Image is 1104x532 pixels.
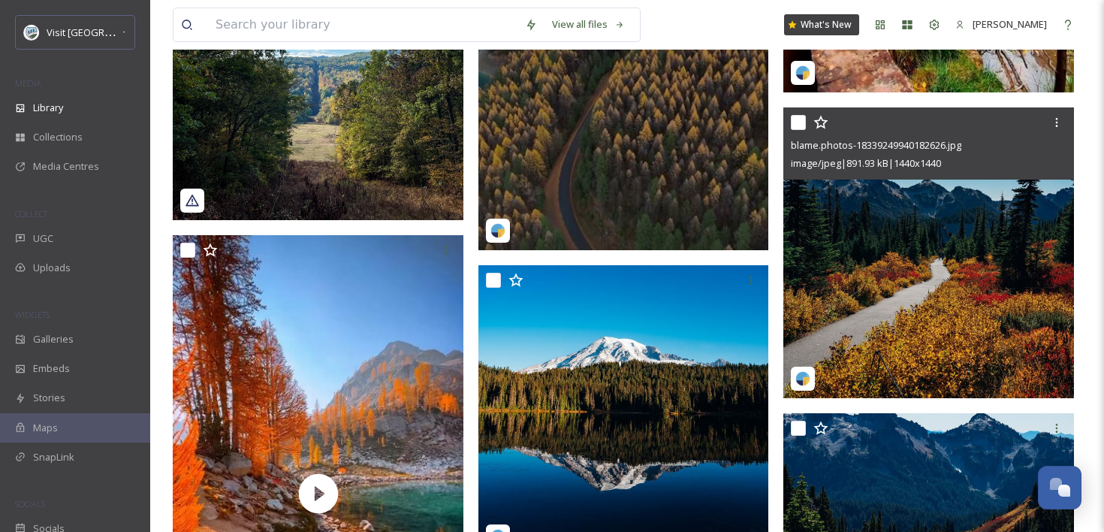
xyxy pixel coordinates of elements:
[33,130,83,144] span: Collections
[33,421,58,435] span: Maps
[33,361,70,376] span: Embeds
[47,25,191,39] span: Visit [GEOGRAPHIC_DATA] Parks
[33,231,53,246] span: UGC
[1038,466,1081,509] button: Open Chat
[783,107,1074,398] img: blame.photos-18339249940182626.jpg
[15,498,45,509] span: SOCIALS
[24,25,39,40] img: download.png
[33,159,99,174] span: Media Centres
[490,223,505,238] img: snapsea-logo.png
[973,17,1047,31] span: [PERSON_NAME]
[795,65,810,80] img: snapsea-logo.png
[795,371,810,386] img: snapsea-logo.png
[15,77,41,89] span: MEDIA
[208,8,517,41] input: Search your library
[33,261,71,275] span: Uploads
[15,208,47,219] span: COLLECT
[784,14,859,35] a: What's New
[33,450,74,464] span: SnapLink
[948,10,1054,39] a: [PERSON_NAME]
[33,332,74,346] span: Galleries
[33,101,63,115] span: Library
[791,138,961,152] span: blame.photos-18339249940182626.jpg
[33,391,65,405] span: Stories
[791,156,941,170] span: image/jpeg | 891.93 kB | 1440 x 1440
[15,309,50,320] span: WIDGETS
[544,10,632,39] a: View all files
